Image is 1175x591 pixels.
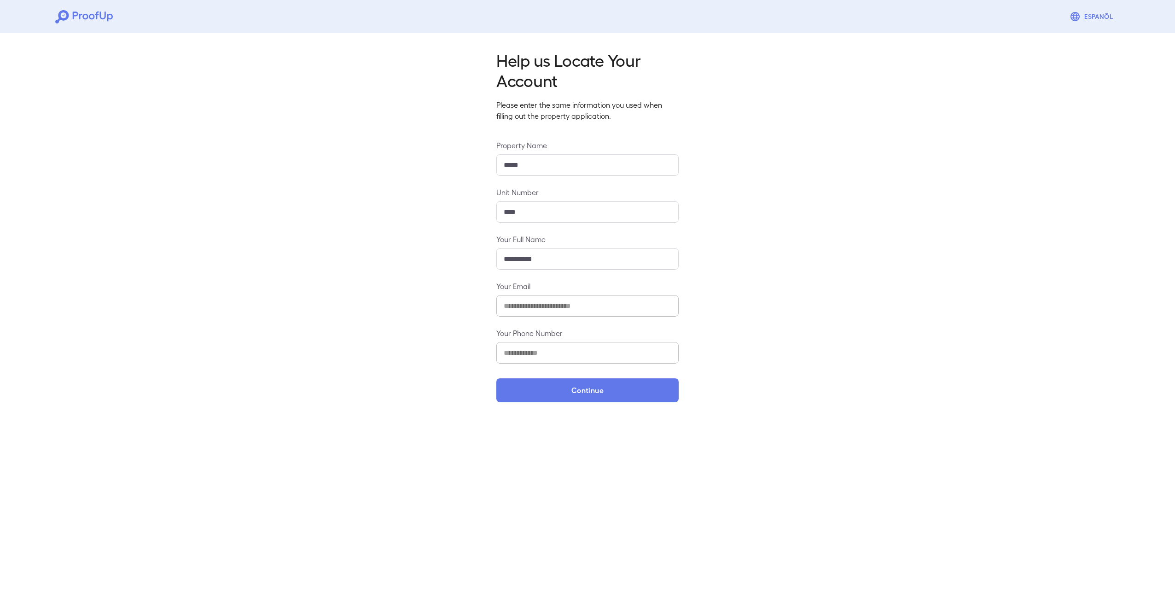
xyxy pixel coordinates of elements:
[496,281,679,291] label: Your Email
[496,140,679,151] label: Property Name
[1066,7,1120,26] button: Espanõl
[496,234,679,244] label: Your Full Name
[496,187,679,197] label: Unit Number
[496,328,679,338] label: Your Phone Number
[496,99,679,122] p: Please enter the same information you used when filling out the property application.
[496,378,679,402] button: Continue
[496,50,679,90] h2: Help us Locate Your Account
